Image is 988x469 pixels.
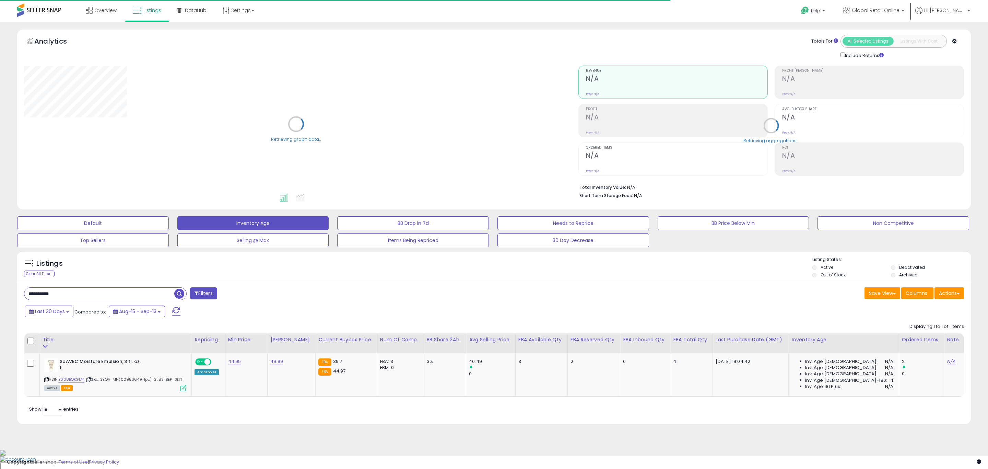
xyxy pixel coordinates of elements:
div: 3% [427,358,461,365]
span: Inv. Age [DEMOGRAPHIC_DATA]: [805,358,878,365]
small: FBA [318,368,331,376]
div: BB Share 24h. [427,336,463,343]
div: [DATE] 19:04:42 [716,358,783,365]
div: FBA: 3 [380,358,419,365]
label: Archived [899,272,918,278]
span: All listings currently available for purchase on Amazon [44,385,60,391]
button: Filters [190,287,217,299]
a: Hi [PERSON_NAME] [915,7,970,22]
div: Ordered Items [902,336,941,343]
button: Aug-15 - Sep-13 [109,306,165,317]
div: [PERSON_NAME] [270,336,313,343]
button: Needs to Reprice [497,216,649,230]
div: Current Buybox Price [318,336,374,343]
span: Columns [906,290,927,297]
a: B008BOKGM4 [58,377,84,382]
div: Min Price [228,336,265,343]
button: Default [17,216,169,230]
div: 0 [902,371,944,377]
div: Displaying 1 to 1 of 1 items [909,323,964,330]
button: Non Competitive [818,216,969,230]
span: Listings [143,7,161,14]
div: Avg Selling Price [469,336,513,343]
button: Top Sellers [17,233,169,247]
label: Active [821,264,833,270]
label: Deactivated [899,264,925,270]
div: Last Purchase Date (GMT) [716,336,786,343]
div: FBM: 0 [380,365,419,371]
span: N/A [885,358,893,365]
span: Compared to: [74,309,106,315]
div: 4 [673,358,707,365]
div: 3 [518,358,562,365]
div: 40.49 [469,358,515,365]
button: 30 Day Decrease [497,233,649,247]
span: DataHub [185,7,207,14]
a: 44.95 [228,358,241,365]
span: 44.97 [333,368,346,374]
a: N/A [947,358,955,365]
i: Get Help [801,6,809,15]
span: ON [196,359,205,365]
div: ASIN: [44,358,186,390]
button: Selling @ Max [177,233,329,247]
div: Retrieving graph data.. [271,136,321,142]
button: Items Being Repriced [337,233,489,247]
span: Help [811,8,820,14]
a: 49.99 [270,358,283,365]
div: Amazon AI [195,369,219,375]
span: Global Retail Online [852,7,899,14]
span: Inv. Age [DEMOGRAPHIC_DATA]: [805,365,878,371]
span: OFF [210,359,221,365]
div: 2 [571,358,615,365]
span: Show: entries [29,406,79,412]
div: Inventory Age [791,336,896,343]
div: FBA Total Qty [673,336,710,343]
button: Listings With Cost [893,37,944,46]
span: N/A [885,371,893,377]
button: Save View [864,287,900,299]
p: Listing States: [812,256,971,263]
button: BB Price Below Min [658,216,809,230]
img: 31mVhj5vb8L._SL40_.jpg [44,358,58,372]
div: 0 [469,371,515,377]
span: Inv. Age [DEMOGRAPHIC_DATA]-180: [805,377,887,384]
div: Include Returns [835,51,892,59]
span: Inv. Age 181 Plus: [805,384,841,390]
div: Title [43,336,189,343]
div: Clear All Filters [24,271,55,277]
h5: Analytics [34,36,80,48]
span: 4 [890,377,893,384]
div: Totals For [811,38,838,45]
button: BB Drop in 7d [337,216,489,230]
span: N/A [885,384,893,390]
span: N/A [885,365,893,371]
a: Help [796,1,832,22]
div: Num of Comp. [380,336,421,343]
div: Retrieving aggregations.. [743,137,799,144]
button: Inventory Age [177,216,329,230]
span: Last 30 Days [35,308,65,315]
b: SUAVEC Moisture Emulsion, 3 fl. oz. t [60,358,143,373]
div: FBA Reserved Qty [571,336,617,343]
div: Repricing [195,336,222,343]
div: 0 [623,358,665,365]
div: FBA inbound Qty [623,336,667,343]
span: FBA [61,385,73,391]
button: Actions [934,287,964,299]
div: Note [947,336,961,343]
label: Out of Stock [821,272,846,278]
span: Aug-15 - Sep-13 [119,308,156,315]
span: Inv. Age [DEMOGRAPHIC_DATA]: [805,371,878,377]
span: Hi [PERSON_NAME] [924,7,965,14]
span: Overview [94,7,117,14]
button: Last 30 Days [25,306,73,317]
button: All Selected Listings [843,37,894,46]
div: 2 [902,358,944,365]
small: FBA [318,358,331,366]
span: | SKU: SEOA_MN(00956649-1pc)_21.83-BEP_31.71 [85,377,182,382]
button: Columns [901,287,933,299]
div: FBA Available Qty [518,336,565,343]
h5: Listings [36,259,63,268]
span: 39.7 [333,358,342,365]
